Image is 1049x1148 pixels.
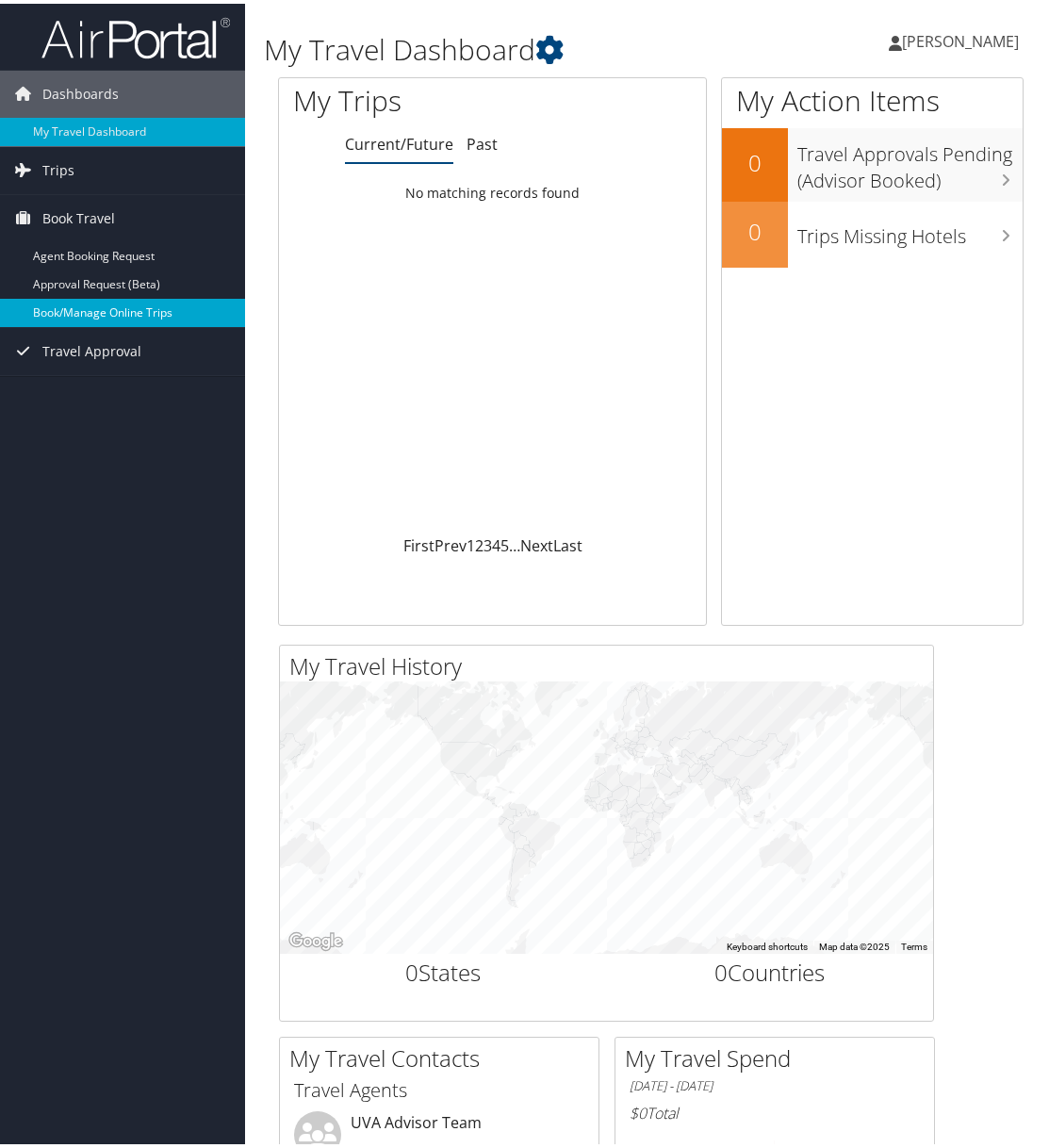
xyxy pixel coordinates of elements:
[621,953,920,985] h2: Countries
[42,143,74,190] span: Trips
[625,1039,934,1071] h2: My Travel Spend
[285,926,347,950] img: Google
[345,130,453,151] a: Current/Future
[630,1074,920,1091] h6: [DATE] - [DATE]
[294,953,593,985] h2: States
[475,532,484,552] a: 2
[294,1074,584,1100] h3: Travel Agents
[902,27,1019,48] span: [PERSON_NAME]
[714,953,728,984] span: 0
[797,210,1023,246] h3: Trips Missing Hotels
[289,647,933,679] h2: My Travel History
[285,926,347,950] a: Open this area in Google Maps (opens a new window)
[434,532,467,552] a: Prev
[722,124,1023,197] a: 0Travel Approvals Pending (Advisor Booked)
[467,130,498,151] a: Past
[630,1099,647,1120] span: $0
[492,532,500,552] a: 4
[403,532,434,552] a: First
[630,1099,920,1120] h6: Total
[509,532,520,552] span: …
[279,172,706,206] td: No matching records found
[42,191,115,238] span: Book Travel
[722,77,1023,117] h1: My Action Items
[289,1039,598,1071] h2: My Travel Contacts
[797,128,1023,190] h3: Travel Approvals Pending (Advisor Booked)
[484,532,492,552] a: 3
[727,937,808,950] button: Keyboard shortcuts
[293,77,514,117] h1: My Trips
[889,9,1038,66] a: [PERSON_NAME]
[901,938,927,948] a: Terms (opens in new tab)
[500,532,509,552] a: 5
[722,198,1023,264] a: 0Trips Missing Hotels
[722,143,788,175] h2: 0
[520,532,553,552] a: Next
[405,953,418,984] span: 0
[467,532,475,552] a: 1
[42,324,141,371] span: Travel Approval
[819,938,890,948] span: Map data ©2025
[42,67,119,114] span: Dashboards
[553,532,582,552] a: Last
[264,26,779,66] h1: My Travel Dashboard
[722,212,788,244] h2: 0
[41,12,230,57] img: airportal-logo.png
